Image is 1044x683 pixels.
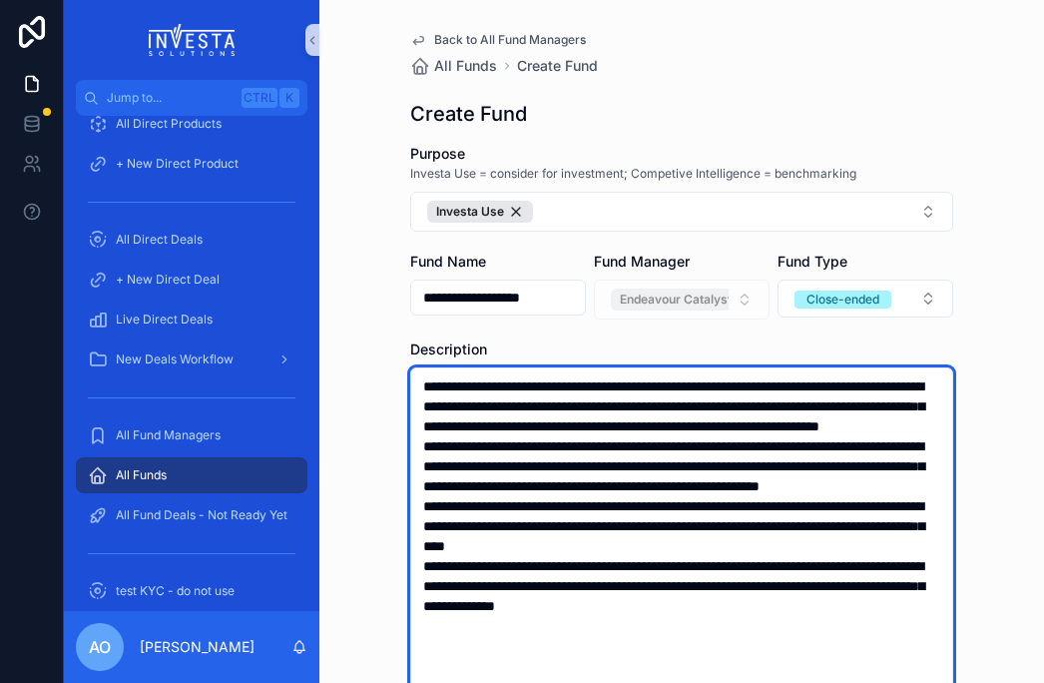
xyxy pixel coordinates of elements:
span: All Direct Products [116,116,222,132]
a: All Direct Deals [76,222,307,258]
a: All Fund Managers [76,417,307,453]
span: AO [89,635,111,659]
span: Live Direct Deals [116,312,213,328]
a: test KYC - do not use [76,573,307,609]
a: All Funds [410,56,497,76]
a: Back to All Fund Managers [410,32,586,48]
div: Close-ended [806,291,879,309]
span: All Funds [116,467,167,483]
span: Description [410,341,487,357]
span: All Funds [434,56,497,76]
h1: Create Fund [410,100,527,128]
span: All Direct Deals [116,232,203,248]
span: Jump to... [107,90,234,106]
span: Fund Manager [594,253,690,270]
span: Purpose [410,145,465,162]
div: scrollable content [64,116,319,611]
a: All Fund Deals - Not Ready Yet [76,497,307,533]
span: Investa Use [436,204,504,220]
span: Investa Use = consider for investment; Competive Intelligence = benchmarking [410,166,856,182]
a: + New Direct Product [76,146,307,182]
a: All Funds [76,457,307,493]
span: Fund Name [410,253,486,270]
span: K [281,90,297,106]
span: + New Direct Product [116,156,239,172]
span: + New Direct Deal [116,272,220,288]
button: Select Button [410,192,953,232]
span: Fund Type [778,253,847,270]
img: App logo [149,24,236,56]
span: test KYC - do not use [116,583,235,599]
p: [PERSON_NAME] [140,637,255,657]
a: Live Direct Deals [76,302,307,338]
span: All Fund Deals - Not Ready Yet [116,507,287,523]
button: Jump to...CtrlK [76,80,307,116]
span: Ctrl [242,88,277,108]
a: + New Direct Deal [76,262,307,298]
span: New Deals Workflow [116,351,234,367]
a: All Direct Products [76,106,307,142]
a: Create Fund [517,56,598,76]
span: All Fund Managers [116,427,221,443]
button: Unselect 3 [427,201,533,223]
button: Select Button [778,280,953,318]
a: New Deals Workflow [76,341,307,377]
span: Back to All Fund Managers [434,32,586,48]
